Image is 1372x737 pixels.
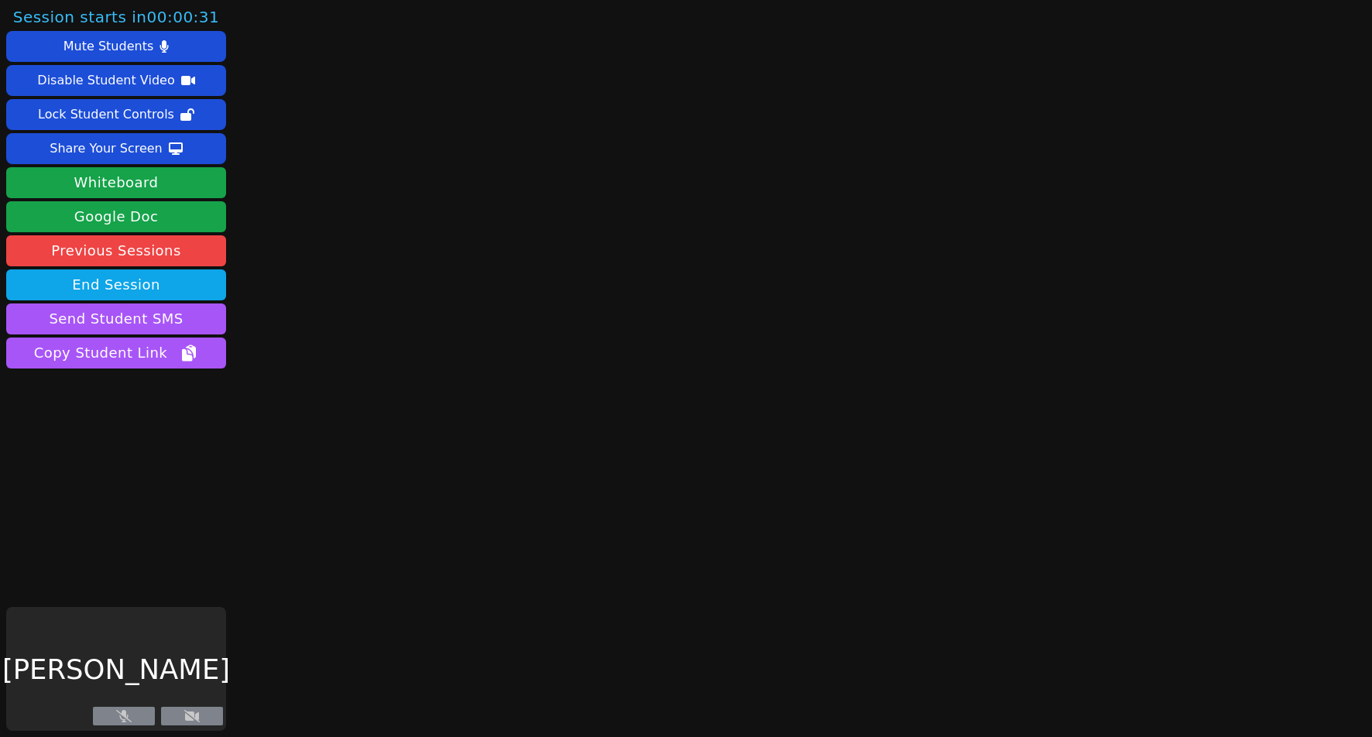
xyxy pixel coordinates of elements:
[38,102,174,127] div: Lock Student Controls
[50,136,163,161] div: Share Your Screen
[6,133,226,164] button: Share Your Screen
[6,201,226,232] a: Google Doc
[6,31,226,62] button: Mute Students
[34,342,198,364] span: Copy Student Link
[6,269,226,300] button: End Session
[6,607,226,731] div: [PERSON_NAME]
[6,65,226,96] button: Disable Student Video
[6,303,226,334] button: Send Student SMS
[146,8,219,26] time: 00:00:31
[6,235,226,266] a: Previous Sessions
[37,68,174,93] div: Disable Student Video
[6,99,226,130] button: Lock Student Controls
[63,34,153,59] div: Mute Students
[6,167,226,198] button: Whiteboard
[6,338,226,368] button: Copy Student Link
[13,6,220,28] span: Session starts in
